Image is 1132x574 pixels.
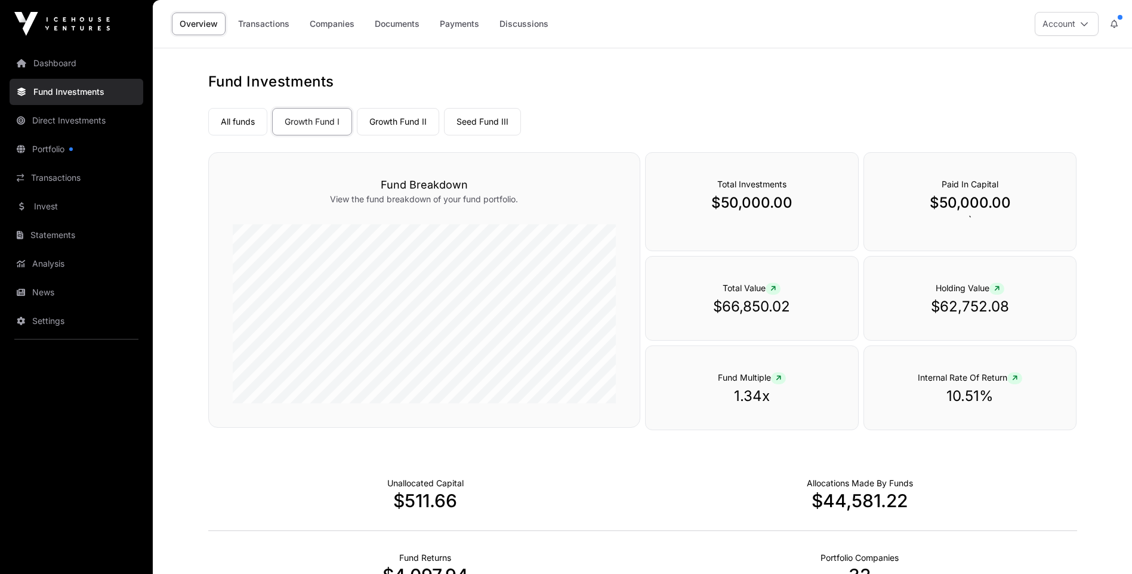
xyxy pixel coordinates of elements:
[10,79,143,105] a: Fund Investments
[10,279,143,305] a: News
[670,387,834,406] p: 1.34x
[717,179,786,189] span: Total Investments
[821,552,899,564] p: Number of Companies Deployed Into
[432,13,487,35] a: Payments
[10,107,143,134] a: Direct Investments
[230,13,297,35] a: Transactions
[10,222,143,248] a: Statements
[1072,517,1132,574] iframe: Chat Widget
[357,108,439,135] a: Growth Fund II
[863,152,1077,251] div: `
[888,387,1053,406] p: 10.51%
[942,179,998,189] span: Paid In Capital
[10,136,143,162] a: Portfolio
[643,490,1077,511] p: $44,581.22
[444,108,521,135] a: Seed Fund III
[172,13,226,35] a: Overview
[936,283,1004,293] span: Holding Value
[918,372,1022,382] span: Internal Rate Of Return
[14,12,110,36] img: Icehouse Ventures Logo
[10,50,143,76] a: Dashboard
[399,552,451,564] p: Realised Returns from Funds
[302,13,362,35] a: Companies
[718,372,786,382] span: Fund Multiple
[10,251,143,277] a: Analysis
[10,165,143,191] a: Transactions
[233,193,616,205] p: View the fund breakdown of your fund portfolio.
[10,193,143,220] a: Invest
[723,283,781,293] span: Total Value
[670,297,834,316] p: $66,850.02
[888,193,1053,212] p: $50,000.00
[208,490,643,511] p: $511.66
[387,477,464,489] p: Cash not yet allocated
[670,193,834,212] p: $50,000.00
[272,108,352,135] a: Growth Fund I
[367,13,427,35] a: Documents
[888,297,1053,316] p: $62,752.08
[208,108,267,135] a: All funds
[233,177,616,193] h3: Fund Breakdown
[807,477,913,489] p: Capital Deployed Into Companies
[10,308,143,334] a: Settings
[1035,12,1099,36] button: Account
[208,72,1077,91] h1: Fund Investments
[492,13,556,35] a: Discussions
